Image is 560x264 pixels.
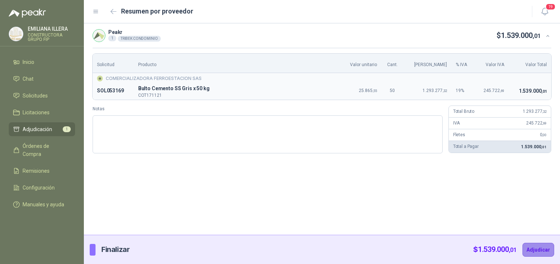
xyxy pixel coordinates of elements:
span: 1.539.000 [501,31,541,40]
span: ,32 [542,110,547,114]
label: Notas [93,106,443,112]
a: Adjudicación1 [9,122,75,136]
span: 1.539.000 [478,245,517,254]
span: Manuales y ayuda [23,200,64,208]
th: Valor unitario [340,54,381,73]
p: $ [497,30,541,41]
span: 1.539.000 [519,88,547,94]
img: Logo peakr [9,9,46,18]
p: Peakr [108,30,161,35]
div: TRIBEK CONDOMINIO [118,36,161,42]
th: % IVA [451,54,474,73]
a: Remisiones [9,164,75,178]
span: ,69 [500,89,504,93]
p: Total a Pagar [453,143,479,150]
span: 0 [540,132,547,137]
p: Total Bruto [453,108,474,115]
span: Adjudicación [23,125,52,133]
span: Inicio [23,58,34,66]
td: 50 [381,82,404,100]
span: Solicitudes [23,92,48,100]
p: IVA [453,120,460,127]
span: 245.722 [483,88,504,93]
span: 1.293.277 [523,109,547,114]
span: ,01 [533,32,541,39]
span: ,01 [541,89,547,94]
a: Inicio [9,55,75,69]
button: Adjudicar [522,243,554,257]
span: ,00 [542,133,547,137]
a: Órdenes de Compra [9,139,75,161]
span: Órdenes de Compra [23,142,68,158]
a: Configuración [9,181,75,195]
span: 1.293.277 [423,88,447,93]
span: 1.539.000 [521,144,547,149]
span: ,69 [542,121,547,125]
div: 1 [108,35,116,41]
span: Remisiones [23,167,50,175]
a: Chat [9,72,75,86]
span: 245.722 [526,120,547,126]
a: Licitaciones [9,106,75,119]
img: Company Logo [93,30,105,42]
span: Configuración [23,184,55,192]
th: Valor IVA [475,54,509,73]
td: 19 % [451,82,474,100]
span: ,01 [509,246,517,253]
span: Bulto Cemento SS Gris x 50 kg [138,84,336,93]
span: Licitaciones [23,108,50,116]
p: EMILIANA ILLERA [28,26,75,31]
span: ,55 [373,89,377,93]
th: Producto [134,54,340,73]
p: CONSTRUCTORA GRUPO FIP [28,33,75,42]
p: SOL053169 [97,87,129,95]
th: Cant. [381,54,404,73]
h2: Resumen por proveedor [121,6,193,16]
p: $ [473,244,517,255]
div: COMERCIALIZADORA FERROESTACION SAS [97,75,547,82]
th: [PERSON_NAME] [404,54,451,73]
img: Company Logo [9,27,23,41]
a: Solicitudes [9,89,75,103]
span: 19 [545,3,556,10]
span: Chat [23,75,34,83]
p: Fletes [453,131,465,138]
span: 25.865 [359,88,377,93]
p: COT171121 [138,93,336,97]
span: 1 [63,126,71,132]
p: Finalizar [101,244,129,255]
th: Solicitud [93,54,134,73]
span: ,32 [443,89,447,93]
p: B [138,84,336,93]
button: 19 [538,5,551,18]
th: Valor Total [509,54,551,73]
a: Manuales y ayuda [9,198,75,211]
span: ,01 [541,145,547,149]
